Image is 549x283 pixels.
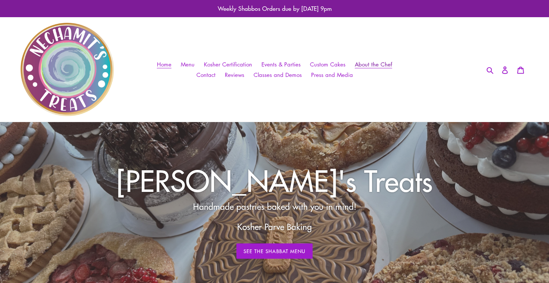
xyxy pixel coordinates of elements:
p: Handmade pastries baked with you in mind! [122,200,427,213]
span: Classes and Demos [254,71,302,79]
p: Kosher Parve Baking [122,220,427,233]
a: Classes and Demos [250,69,305,80]
span: Press and Media [311,71,353,79]
h2: [PERSON_NAME]'s Treats [71,163,478,197]
span: Home [157,60,171,68]
a: Custom Cakes [306,59,349,70]
span: Menu [181,60,195,68]
span: Events & Parties [261,60,301,68]
span: Contact [196,71,215,79]
a: Contact [193,69,219,80]
span: Custom Cakes [310,60,345,68]
a: Menu [177,59,198,70]
a: Reviews [221,69,248,80]
a: Kosher Certification [200,59,256,70]
a: See The Shabbat Menu: Weekly Menu [236,243,313,259]
img: Nechamit&#39;s Treats [21,23,114,116]
a: Home [153,59,175,70]
a: Events & Parties [258,59,304,70]
a: Press and Media [307,69,357,80]
span: Reviews [225,71,244,79]
span: Kosher Certification [204,60,252,68]
span: About the Chef [355,60,392,68]
a: About the Chef [351,59,396,70]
